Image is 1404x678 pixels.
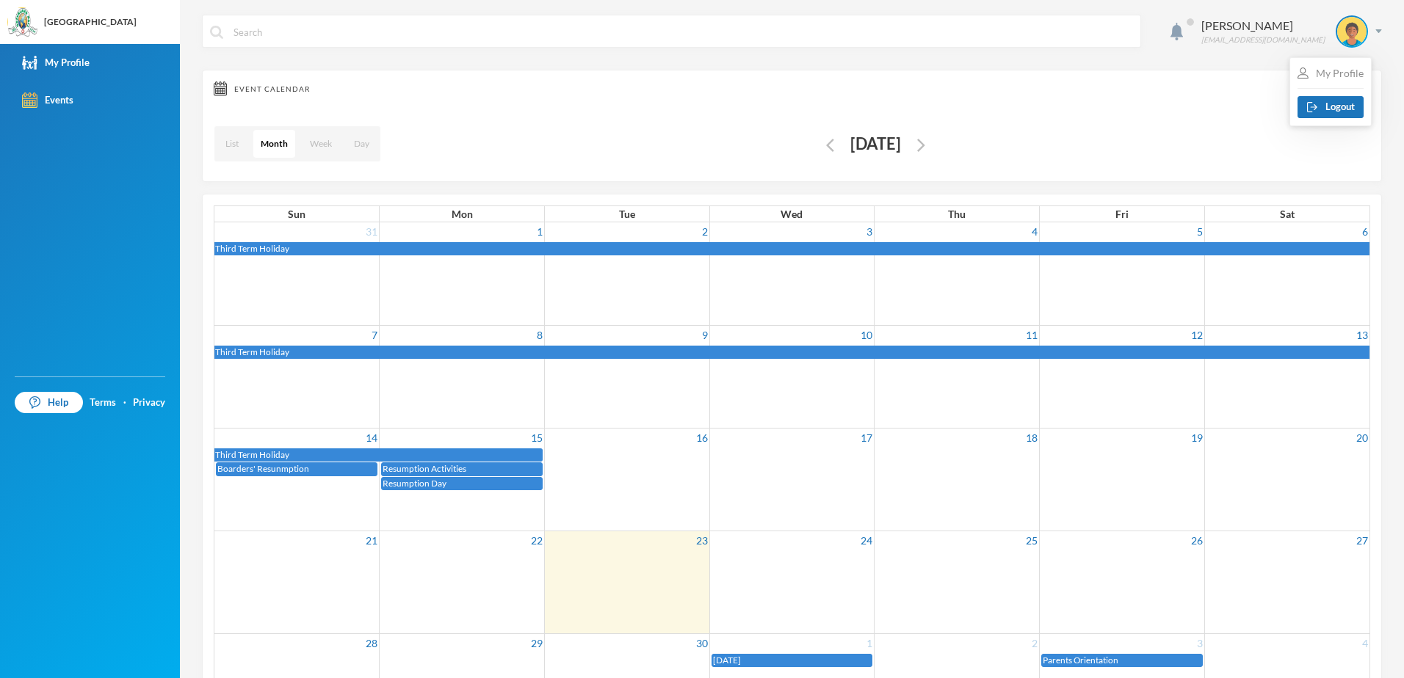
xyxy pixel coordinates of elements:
a: 9 [701,326,709,344]
a: 13 [1355,326,1369,344]
a: 2 [1030,634,1039,652]
a: 26 [1190,531,1204,550]
img: logo [8,8,37,37]
div: My Profile [1298,65,1364,81]
a: Parents Orientation [1041,654,1203,668]
div: Events [22,92,73,108]
span: Third Term Holiday [215,449,289,460]
a: 16 [695,429,709,447]
a: Resumption Activities [381,462,543,476]
button: Logout [1298,96,1364,118]
div: · [123,395,126,410]
button: Edit [822,136,839,153]
a: 1 [535,222,544,241]
input: Search [232,15,1133,48]
a: 11 [1024,326,1039,344]
a: 3 [1195,634,1204,652]
img: STUDENT [1337,17,1367,46]
div: [PERSON_NAME] [1201,17,1325,34]
div: [DATE] [839,130,913,158]
button: Week [303,130,339,158]
a: 30 [695,634,709,652]
a: 14 [364,429,379,447]
a: 21 [364,531,379,550]
a: Third Term Holiday [214,448,543,462]
a: [DATE] [712,654,873,668]
a: 3 [865,222,874,241]
a: 18 [1024,429,1039,447]
a: 10 [859,326,874,344]
a: 2 [701,222,709,241]
a: 27 [1355,531,1369,550]
a: 12 [1190,326,1204,344]
a: Third Term Holiday [214,346,1369,360]
span: Tue [619,208,635,220]
img: search [210,26,223,39]
span: [DATE] [713,655,741,666]
a: Boarders' Resunmption [216,462,377,476]
span: Wed [781,208,803,220]
a: Help [15,392,83,414]
a: 17 [859,429,874,447]
span: Third Term Holiday [215,243,289,254]
a: 6 [1361,222,1369,241]
span: Sun [288,208,305,220]
a: 5 [1195,222,1204,241]
a: 1 [865,634,874,652]
button: List [218,130,246,158]
a: 22 [529,531,544,550]
div: [GEOGRAPHIC_DATA] [44,15,137,29]
span: Mon [452,208,473,220]
span: Parents Orientation [1043,655,1118,666]
a: Resumption Day [381,477,543,491]
div: [EMAIL_ADDRESS][DOMAIN_NAME] [1201,34,1325,45]
a: 4 [1361,634,1369,652]
span: Resumption Activities [383,463,466,474]
span: Fri [1115,208,1129,220]
span: Third Term Holiday [215,346,289,357]
a: 20 [1355,429,1369,447]
button: Day [347,130,377,158]
a: 4 [1030,222,1039,241]
a: Third Term Holiday [214,242,1369,256]
a: 19 [1190,429,1204,447]
span: Boarders' Resunmption [217,463,309,474]
span: Thu [948,208,966,220]
a: 28 [364,634,379,652]
a: 31 [364,222,379,241]
a: 15 [529,429,544,447]
a: 29 [529,634,544,652]
div: Event Calendar [214,81,1370,96]
button: Month [253,130,295,158]
a: 8 [535,326,544,344]
a: 25 [1024,531,1039,550]
span: Resumption Day [383,478,446,489]
span: Sat [1280,208,1295,220]
a: 7 [370,326,379,344]
a: Terms [90,395,116,410]
button: Edit [913,136,930,153]
a: 24 [859,531,874,550]
div: My Profile [22,55,90,70]
a: Privacy [133,395,165,410]
a: 23 [695,531,709,550]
